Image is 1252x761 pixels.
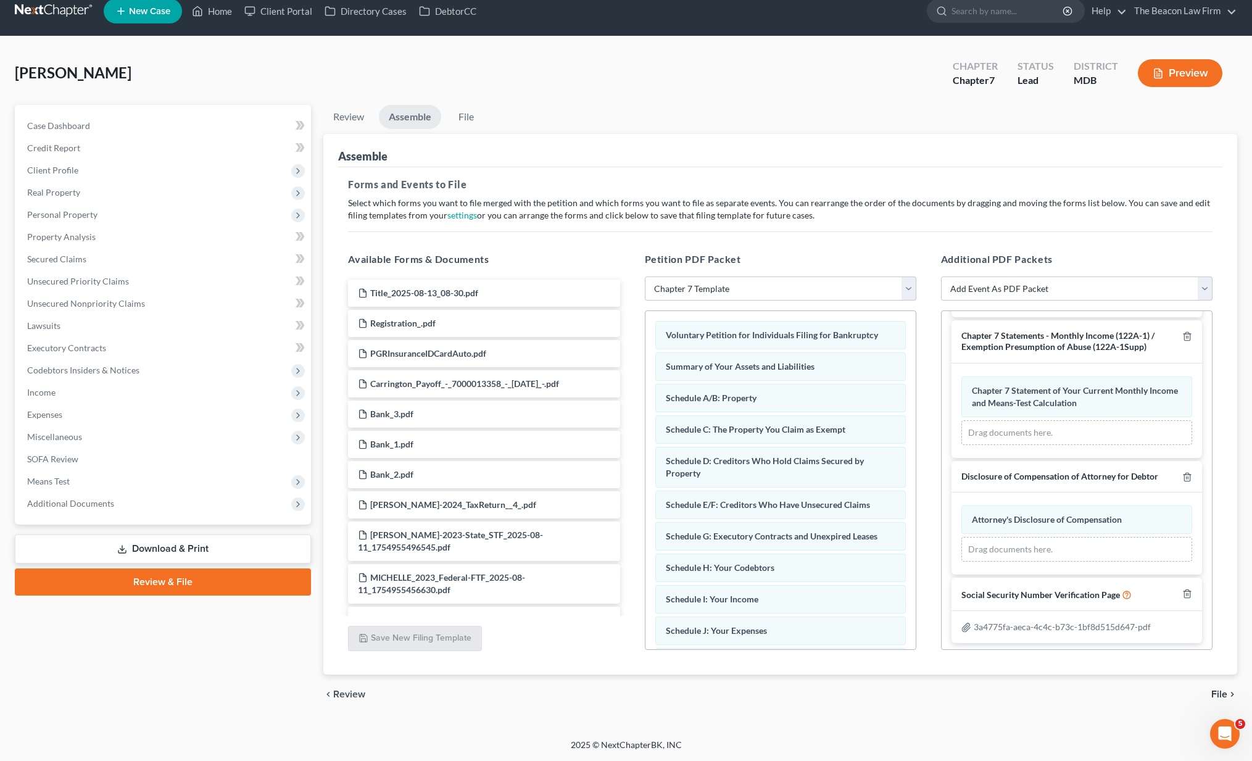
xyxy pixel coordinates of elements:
span: Bank_1.pdf [370,439,413,449]
span: MICHELLE_2023_Federal-FTF_2025-08-11_1754955456630.pdf [358,572,525,595]
span: Personal Property [27,209,97,220]
button: chevron_left Review [323,689,378,699]
a: Lawsuits [17,315,311,337]
span: File [1211,689,1227,699]
span: Expenses [27,409,62,420]
div: Drag documents here. [961,537,1192,562]
span: Schedule J: Your Expenses [666,625,767,636]
span: Additional Documents [27,498,114,509]
button: Save New Filing Template [348,626,482,652]
span: PGRInsuranceIDCardAuto.pdf [370,348,486,359]
span: [PERSON_NAME]-2023-State_STF_2025-08-11_1754955496545.pdf [358,530,543,552]
div: 2025 © NextChapterBK, INC [275,739,978,761]
span: Disclosure of Compensation of Attorney for Debtor [961,471,1158,481]
h5: Additional PDF Packets [941,252,1213,267]
span: SOFA Review [27,454,78,464]
span: Schedule G: Executory Contracts and Unexpired Leases [666,531,877,541]
div: Status [1018,59,1054,73]
a: Secured Claims [17,248,311,270]
span: Review [333,689,365,699]
span: Charles_Schwab_Statement2.pdf [370,615,496,625]
h5: Forms and Events to File [348,177,1213,192]
a: SOFA Review [17,448,311,470]
a: Property Analysis [17,226,311,248]
span: Summary of Your Assets and Liabilities [666,361,815,372]
span: Schedule H: Your Codebtors [666,562,774,573]
i: chevron_left [323,689,333,699]
span: Registration_.pdf [370,318,436,328]
span: [PERSON_NAME]-2024_TaxReturn__4_.pdf [370,499,536,510]
div: Drag documents here. [961,420,1192,445]
button: Preview [1138,59,1222,87]
span: Secured Claims [27,254,86,264]
span: Voluntary Petition for Individuals Filing for Bankruptcy [666,330,878,340]
span: 3a4775fa-aeca-4c4c-b73c-1bf8d515d647-pdf [974,622,1151,632]
iframe: Intercom live chat [1210,719,1240,749]
span: Schedule C: The Property You Claim as Exempt [666,424,845,435]
a: Executory Contracts [17,337,311,359]
span: Property Analysis [27,231,96,242]
span: Client Profile [27,165,78,175]
span: Executory Contracts [27,343,106,353]
span: New Case [129,7,170,16]
span: Chapter 7 Statements - Monthly Income (122A-1) / Exemption Presumption of Abuse (122A-1Supp) [961,330,1155,352]
span: Means Test [27,476,70,486]
div: Chapter [953,73,998,88]
a: File [446,105,486,129]
i: chevron_right [1227,689,1237,699]
span: Chapter 7 Statement of Your Current Monthly Income and Means-Test Calculation [972,385,1178,408]
span: Schedule D: Creditors Who Hold Claims Secured by Property [666,455,864,478]
span: Lawsuits [27,320,60,331]
span: [PERSON_NAME] [15,64,131,81]
span: Unsecured Priority Claims [27,276,129,286]
span: Schedule A/B: Property [666,393,757,403]
span: Schedule E/F: Creditors Who Have Unsecured Claims [666,499,870,510]
h5: Available Forms & Documents [348,252,620,267]
a: settings [447,210,477,220]
div: Chapter [953,59,998,73]
span: 7 [989,74,995,86]
a: Review & File [15,568,311,596]
a: Credit Report [17,137,311,159]
span: Title_2025-08-13_08-30.pdf [370,288,478,298]
a: Assemble [379,105,441,129]
span: Codebtors Insiders & Notices [27,365,139,375]
div: MDB [1074,73,1118,88]
span: Attorney's Disclosure of Compensation [972,514,1122,525]
span: Income [27,387,56,397]
p: Select which forms you want to file merged with the petition and which forms you want to file as ... [348,197,1213,222]
a: Download & Print [15,534,311,563]
div: Lead [1018,73,1054,88]
span: Real Property [27,187,80,198]
span: Social Security Number Verification Page [961,589,1120,600]
span: Credit Report [27,143,80,153]
div: District [1074,59,1118,73]
a: Unsecured Priority Claims [17,270,311,293]
div: Assemble [338,149,388,164]
span: 5 [1235,719,1245,729]
span: Case Dashboard [27,120,90,131]
a: Unsecured Nonpriority Claims [17,293,311,315]
span: Schedule I: Your Income [666,594,758,604]
span: Bank_2.pdf [370,469,413,480]
span: Miscellaneous [27,431,82,442]
span: Bank_3.pdf [370,409,413,419]
span: Carrington_Payoff_-_7000013358_-_[DATE]_-.pdf [370,378,559,389]
span: Petition PDF Packet [645,253,741,265]
a: Review [323,105,374,129]
span: Unsecured Nonpriority Claims [27,298,145,309]
a: Case Dashboard [17,115,311,137]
